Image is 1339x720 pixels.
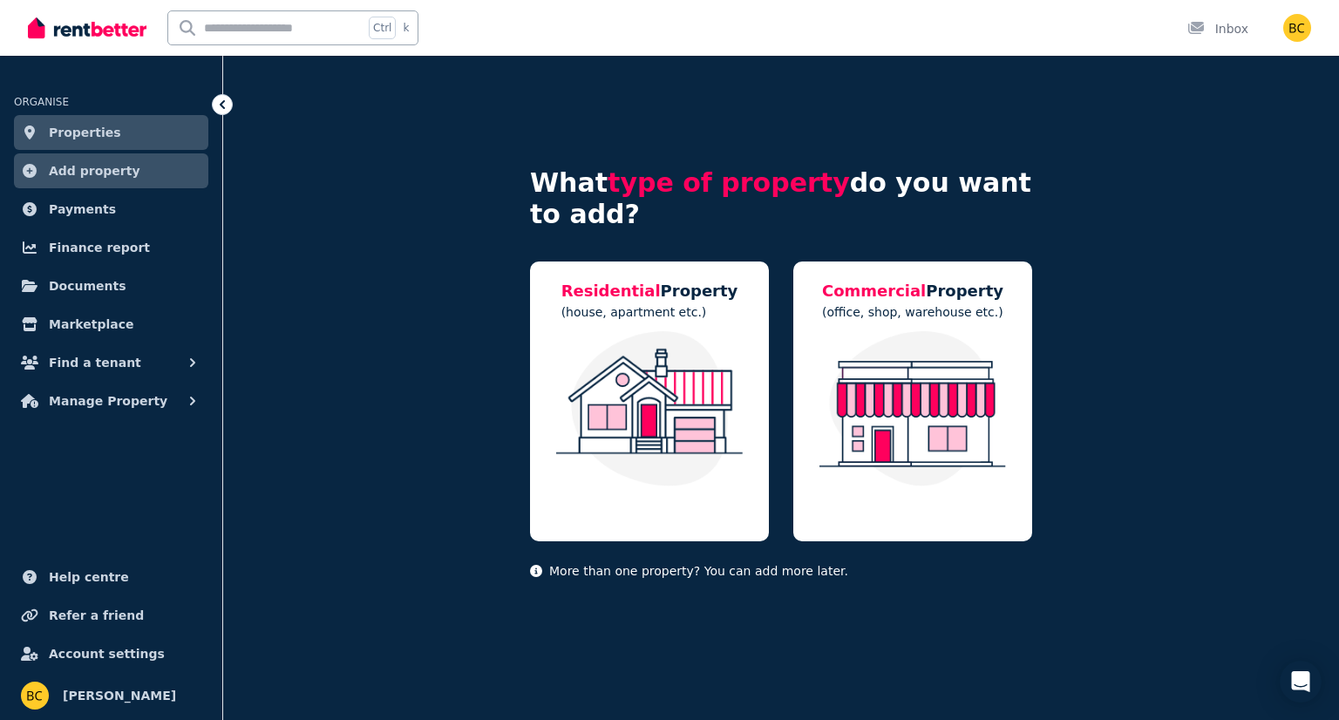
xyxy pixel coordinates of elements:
[14,115,208,150] a: Properties
[63,685,176,706] span: [PERSON_NAME]
[14,560,208,594] a: Help centre
[14,636,208,671] a: Account settings
[49,122,121,143] span: Properties
[530,562,1032,580] p: More than one property? You can add more later.
[14,153,208,188] a: Add property
[14,96,69,108] span: ORGANISE
[49,199,116,220] span: Payments
[49,314,133,335] span: Marketplace
[14,268,208,303] a: Documents
[49,275,126,296] span: Documents
[49,605,144,626] span: Refer a friend
[1187,20,1248,37] div: Inbox
[530,167,1032,230] h4: What do you want to add?
[561,279,738,303] h5: Property
[21,682,49,710] img: Bryce Clarke
[49,391,167,411] span: Manage Property
[822,279,1003,303] h5: Property
[49,643,165,664] span: Account settings
[561,303,738,321] p: (house, apartment etc.)
[369,17,396,39] span: Ctrl
[14,307,208,342] a: Marketplace
[14,230,208,265] a: Finance report
[822,303,1003,321] p: (office, shop, warehouse etc.)
[822,282,926,300] span: Commercial
[49,567,129,588] span: Help centre
[49,160,140,181] span: Add property
[49,237,150,258] span: Finance report
[28,15,146,41] img: RentBetter
[608,167,850,198] span: type of property
[14,345,208,380] button: Find a tenant
[561,282,661,300] span: Residential
[14,192,208,227] a: Payments
[547,331,751,486] img: Residential Property
[14,384,208,418] button: Manage Property
[1283,14,1311,42] img: Bryce Clarke
[403,21,409,35] span: k
[811,331,1015,486] img: Commercial Property
[14,598,208,633] a: Refer a friend
[49,352,141,373] span: Find a tenant
[1280,661,1322,703] div: Open Intercom Messenger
